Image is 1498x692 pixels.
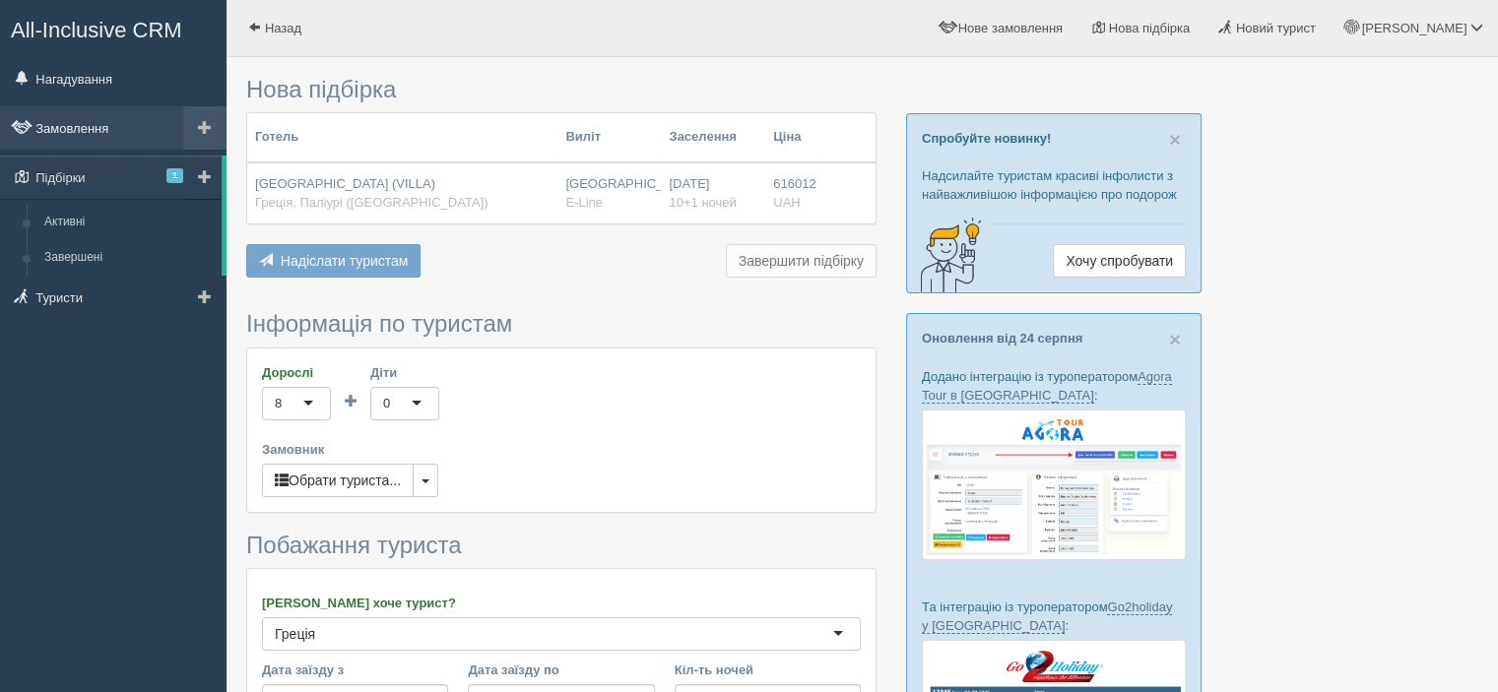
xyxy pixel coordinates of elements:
[281,253,409,269] span: Надіслати туристам
[1169,328,1181,350] span: ×
[1236,21,1316,35] span: Новий турист
[262,440,861,459] label: Замовник
[907,216,986,294] img: creative-idea-2907357.png
[35,205,222,240] a: Активні
[922,166,1186,204] p: Надсилайте туристам красиві інфолисти з найважливішою інформацією про подорож
[773,176,815,191] span: 616012
[1109,21,1191,35] span: Нова підбірка
[35,240,222,276] a: Завершені
[1,1,226,55] a: All-Inclusive CRM
[1169,129,1181,150] button: Close
[958,21,1063,35] span: Нове замовлення
[1169,329,1181,349] button: Close
[383,394,390,413] div: 0
[922,598,1186,635] p: Та інтеграцію із туроператором :
[922,409,1186,560] img: agora-tour-%D0%B7%D0%B0%D1%8F%D0%B2%D0%BA%D0%B8-%D1%81%D1%80%D0%BC-%D0%B4%D0%BB%D1%8F-%D1%82%D1%8...
[11,18,182,42] span: All-Inclusive CRM
[565,175,653,212] div: [GEOGRAPHIC_DATA]
[669,195,736,210] span: 10+1 ночей
[922,129,1186,148] p: Спробуйте новинку!
[255,176,435,191] span: [GEOGRAPHIC_DATA] (VILLA)
[922,369,1172,404] a: Agora Tour в [GEOGRAPHIC_DATA]
[565,195,603,210] span: E-Line
[262,464,414,497] button: Обрати туриста...
[922,367,1186,405] p: Додано інтеграцію із туроператором :
[247,113,557,162] th: Готель
[166,168,183,183] span: 1
[726,244,877,278] button: Завершити підбірку
[246,77,877,102] h3: Нова підбірка
[265,21,301,35] span: Назад
[262,594,861,612] label: [PERSON_NAME] хоче турист?
[557,113,661,162] th: Виліт
[675,661,861,679] label: Кіл-ть ночей
[1361,21,1466,35] span: [PERSON_NAME]
[275,624,315,644] div: Греція
[1169,128,1181,151] span: ×
[669,175,757,212] div: [DATE]
[246,532,462,558] span: Побажання туриста
[1053,244,1186,278] a: Хочу спробувати
[275,394,282,413] div: 8
[262,363,331,382] label: Дорослі
[246,244,421,278] button: Надіслати туристам
[246,311,877,337] h3: Інформація по туристам
[765,113,823,162] th: Ціна
[370,363,439,382] label: Діти
[262,661,448,679] label: Дата заїзду з
[468,661,654,679] label: Дата заїзду по
[773,195,800,210] span: UAH
[255,195,488,210] span: Греція, Паліурі ([GEOGRAPHIC_DATA])
[922,331,1082,346] a: Оновлення від 24 серпня
[661,113,765,162] th: Заселення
